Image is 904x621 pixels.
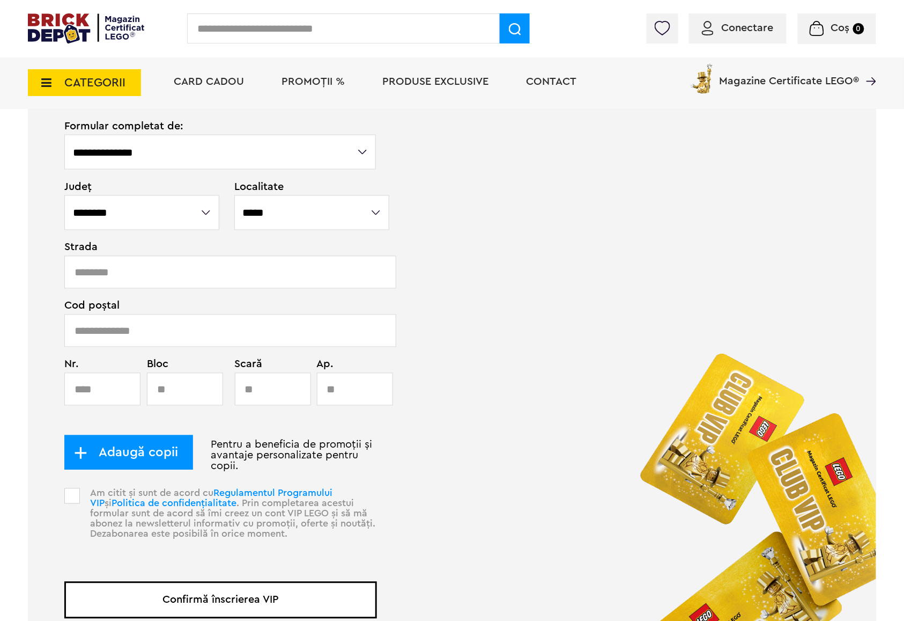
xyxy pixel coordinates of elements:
span: Coș [831,23,850,33]
p: Am citit și sunt de acord cu și . Prin completarea acestui formular sunt de acord să îmi creez un... [83,488,377,558]
img: add_child [74,447,87,460]
button: Confirmă înscrierea VIP [64,582,377,619]
a: Produse exclusive [382,76,488,87]
span: Cod poștal [64,301,377,311]
span: Magazine Certificate LEGO® [720,62,859,86]
span: Localitate [235,181,377,192]
span: Bloc [147,359,217,370]
span: Județ [64,181,221,192]
span: Formular completat de: [64,121,377,131]
span: Adaugă copii [87,447,178,458]
p: Pentru a beneficia de promoții și avantaje personalizate pentru copii. [64,440,377,472]
a: Card Cadou [174,76,244,87]
a: Conectare [702,23,774,33]
a: Regulamentul Programului VIP [90,488,332,508]
span: Scară [235,359,291,370]
a: Magazine Certificate LEGO® [859,62,876,72]
a: PROMOȚII % [281,76,345,87]
span: CATEGORII [64,77,125,89]
span: Conectare [722,23,774,33]
small: 0 [853,23,864,34]
span: Nr. [64,359,135,370]
a: Contact [526,76,576,87]
span: Ap. [317,359,361,370]
a: Politica de confidențialitate [112,499,236,508]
